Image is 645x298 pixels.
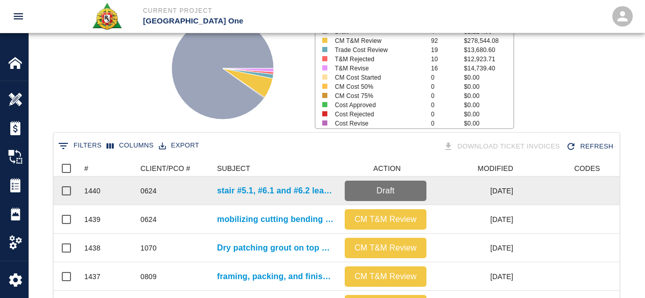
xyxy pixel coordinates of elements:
[431,64,464,73] p: 16
[464,101,514,110] p: $0.00
[217,213,335,226] a: mobilizing cutting bending bar locking and exposing rebar for stair infills gate #6 - #1 on Level #2
[140,243,157,253] div: 1070
[84,271,101,282] div: 1437
[212,160,340,177] div: SUBJECT
[464,110,514,119] p: $0.00
[335,45,421,55] p: Trade Cost Review
[349,185,422,197] p: Draft
[140,271,157,282] div: 0809
[91,2,123,31] img: Roger & Sons Concrete
[335,110,421,119] p: Cost Rejected
[574,160,600,177] div: CODES
[432,177,518,205] div: [DATE]
[135,160,212,177] div: CLIENT/PCO #
[464,64,514,73] p: $14,739.40
[84,160,88,177] div: #
[6,4,31,29] button: open drawer
[335,64,421,73] p: T&M Revise
[431,55,464,64] p: 10
[564,138,617,156] button: Refresh
[464,82,514,91] p: $0.00
[464,45,514,55] p: $13,680.60
[464,119,514,128] p: $0.00
[432,160,518,177] div: MODIFIED
[518,160,605,177] div: CODES
[431,110,464,119] p: 0
[464,91,514,101] p: $0.00
[335,36,421,45] p: CM T&M Review
[432,262,518,291] div: [DATE]
[431,45,464,55] p: 19
[349,213,422,226] p: CM T&M Review
[335,82,421,91] p: CM Cost 50%
[431,119,464,128] p: 0
[431,101,464,110] p: 0
[432,205,518,234] div: [DATE]
[84,186,101,196] div: 1440
[594,249,645,298] iframe: Chat Widget
[431,73,464,82] p: 0
[335,55,421,64] p: T&M Rejected
[56,138,104,154] button: Show filters
[140,186,157,196] div: 0624
[564,138,617,156] div: Refresh the list
[335,119,421,128] p: Cost Revise
[140,214,157,225] div: 0624
[104,138,156,154] button: Select columns
[156,138,202,154] button: Export
[143,6,378,15] p: Current Project
[335,73,421,82] p: CM Cost Started
[477,160,513,177] div: MODIFIED
[84,243,101,253] div: 1438
[335,101,421,110] p: Cost Approved
[335,91,421,101] p: CM Cost 75%
[143,15,378,27] p: [GEOGRAPHIC_DATA] One
[431,36,464,45] p: 92
[349,270,422,283] p: CM T&M Review
[431,82,464,91] p: 0
[464,73,514,82] p: $0.00
[140,160,190,177] div: CLIENT/PCO #
[340,160,432,177] div: ACTION
[441,138,564,156] div: Tickets download in groups of 15
[217,242,335,254] a: Dry patching grout on top of beams for Column line Level #2 2nd floor.
[217,270,335,283] a: framing, packing, and finishing drains for Gate #14 3rd floor and Gate #12 3rd floor.
[217,185,335,197] a: stair #5.1, #6.1 and #6.2 leave outs on Level #2 mobilizing concrete via motor buggy using hoist,...
[432,234,518,262] div: [DATE]
[79,160,135,177] div: #
[431,91,464,101] p: 0
[349,242,422,254] p: CM T&M Review
[464,36,514,45] p: $278,544.08
[373,160,401,177] div: ACTION
[464,55,514,64] p: $12,923.71
[84,214,101,225] div: 1439
[217,160,250,177] div: SUBJECT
